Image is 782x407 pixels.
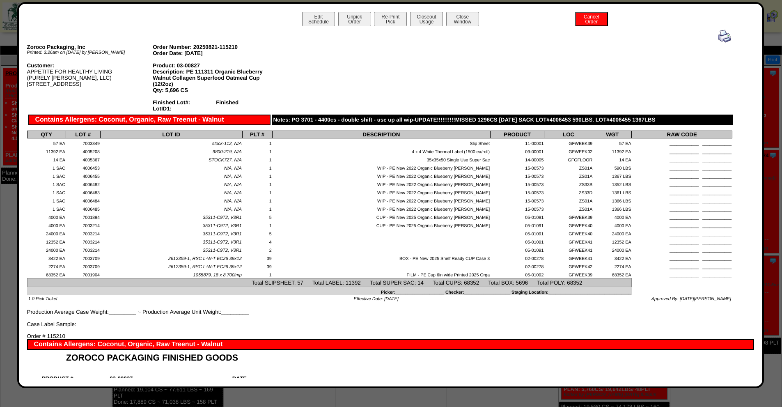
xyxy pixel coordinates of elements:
td: 1 [242,204,272,212]
span: N/A, N/A [224,191,242,195]
td: 4006484 [66,196,100,204]
div: Order Date: [DATE] [153,50,279,56]
td: 1366 LBS [593,196,632,204]
span: 2612359-1, RSC L-W-T EC26 39x12 [168,256,242,261]
td: 68352 EA [27,270,66,278]
td: 1 [242,171,272,179]
td: 7003214 [66,237,100,245]
td: ____________ ____________ [632,212,732,221]
td: ZS01A [544,171,593,179]
td: 15-00573 [490,204,544,212]
td: 4 [242,237,272,245]
td: 590 LBS [593,163,632,171]
td: 05-01091 [490,221,544,229]
th: PRODUCT [490,131,544,138]
td: WIP - PE New 2022 Organic Blueberry [PERSON_NAME] [272,196,490,204]
td: 1366 LBS [593,204,632,212]
span: 1055879, 18 x 8,700imp [193,273,242,278]
td: WIP - PE New 2022 Organic Blueberry [PERSON_NAME] [272,188,490,196]
td: 05-01092 [490,270,544,278]
button: CancelOrder [575,12,608,26]
span: N/A, N/A [224,199,242,204]
td: 57 EA [593,138,632,147]
td: 24000 EA [593,229,632,237]
td: Total SLIPSHEET: 57 Total LABEL: 11392 Total SUPER SAC: 14 Total CUPS: 68352 Total BOX: 5696 Tota... [27,278,632,287]
div: Production Average Case Weight:_________ ~ Production Average Unit Weight:_________ Case Label Sa... [27,30,732,327]
td: GFWEEK41 [544,237,593,245]
td: 68352 EA [593,270,632,278]
td: 1 [242,179,272,188]
td: 4005208 [66,147,100,155]
span: Approved By: [DATE][PERSON_NAME] [651,297,731,301]
td: 4000 EA [593,221,632,229]
td: 39 [242,253,272,262]
span: 1.0 Pick Ticket [28,297,57,301]
td: CUP - PE New 2025 Organic Blueberry [PERSON_NAME] [272,212,490,221]
span: 35311-C9T2, V3R1 [203,240,242,245]
td: ____________ ____________ [632,147,732,155]
td: 12352 EA [593,237,632,245]
div: Qty: 5,696 CS [153,87,279,93]
span: N/A, N/A [224,182,242,187]
td: 7001904 [66,270,100,278]
span: Effective Date: [DATE] [354,297,399,301]
td: PRODUCT # [41,370,99,382]
td: FILM - PE Cup 6in wide Printed 2025 Orga [272,270,490,278]
td: 7003349 [66,138,100,147]
td: 7003709 [66,262,100,270]
td: 05-01091 [490,237,544,245]
span: 35311-C9T2, V3R1 [203,248,242,253]
td: ____________ ____________ [632,188,732,196]
td: 4006483 [66,188,100,196]
button: Re-PrintPick [374,12,407,26]
td: 14 EA [27,155,66,163]
td: ____________ ____________ [632,163,732,171]
td: 15-00573 [490,196,544,204]
td: ____________ ____________ [632,179,732,188]
td: ____________ ____________ [632,221,732,229]
div: Finished Lot#:_______ Finished LotID1:_______ [153,99,279,112]
td: 09-00001 [490,147,544,155]
td: 15-00573 [490,171,544,179]
div: Notes: PO 3701 - 4400cs - double shift - use up all wip-UPDATE!!!!!!!!!!MISSED 1296CS [DATE] SACK... [272,115,734,125]
td: 5 [242,229,272,237]
td: 2274 EA [27,262,66,270]
td: 39 [242,262,272,270]
td: 24000 EA [593,245,632,253]
td: 3422 EA [27,253,66,262]
td: WIP - PE New 2022 Organic Blueberry [PERSON_NAME] [272,163,490,171]
td: 1 [242,270,272,278]
td: 57 EA [27,138,66,147]
div: Contains Allergens: Coconut, Organic, Raw Treenut - Walnut [27,339,754,350]
td: BOX - PE New 2025 Shelf Ready CUP Case 3 [272,253,490,262]
td: 02-00278 [490,253,544,262]
td: ____________ ____________ [632,196,732,204]
td: ZS01A [544,196,593,204]
td: ____________ ____________ [632,237,732,245]
td: 3422 EA [593,253,632,262]
span: 9800-219, N/A [213,149,242,154]
th: LOC [544,131,593,138]
td: 1 SAC [27,188,66,196]
td: 1352 LBS [593,179,632,188]
td: 1367 LBS [593,171,632,179]
td: ____________ ____________ [632,204,732,212]
button: EditSchedule [302,12,335,26]
td: 1 [242,188,272,196]
td: 15-00573 [490,188,544,196]
td: ____________ ____________ [632,138,732,147]
th: QTY [27,131,66,138]
td: 14-00005 [490,155,544,163]
td: ____________ ____________ [632,270,732,278]
td: 1 [242,163,272,171]
td: 05-01091 [490,245,544,253]
td: 03-00827 [98,370,144,382]
span: N/A, N/A [224,207,242,212]
td: 4006453 [66,163,100,171]
div: Customer: [27,62,153,69]
td: 1 [242,221,272,229]
td: 4000 EA [27,221,66,229]
td: 1 SAC [27,163,66,171]
td: ZOROCO PACKAGING FINISHED GOODS [41,350,298,363]
td: ____________ ____________ [632,229,732,237]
